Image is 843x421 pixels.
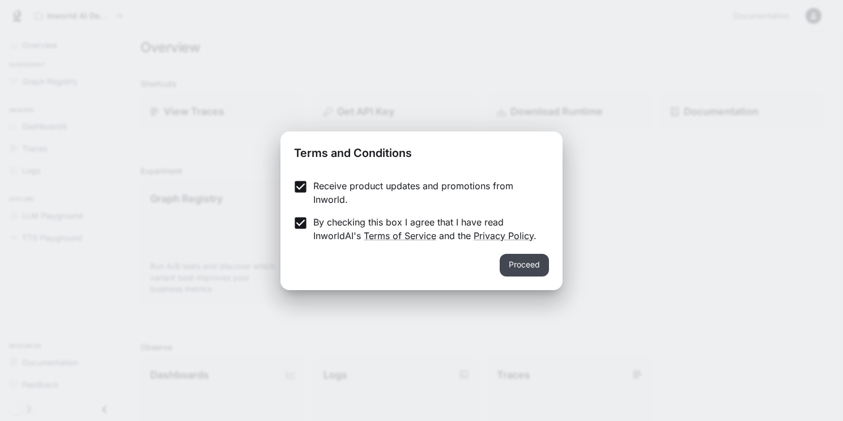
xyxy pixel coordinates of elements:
[364,230,436,241] a: Terms of Service
[280,131,563,170] h2: Terms and Conditions
[313,215,540,243] p: By checking this box I agree that I have read InworldAI's and the .
[500,254,549,277] button: Proceed
[474,230,534,241] a: Privacy Policy
[313,179,540,206] p: Receive product updates and promotions from Inworld.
